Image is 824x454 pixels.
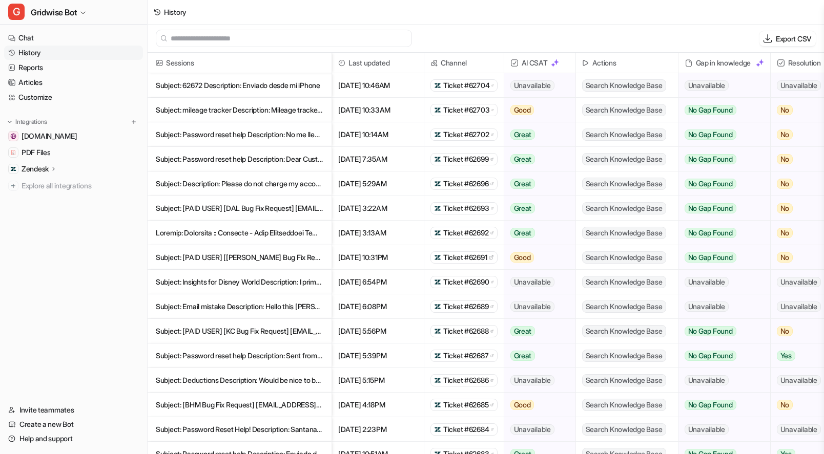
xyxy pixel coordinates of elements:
[4,46,143,60] a: History
[156,196,323,221] p: Subject: [PAID USER] [DAL Bug Fix Request] [EMAIL_ADDRESS][DOMAIN_NAME] Description: *App Version...
[582,104,666,116] span: Search Knowledge Base
[434,401,441,408] img: zendesk
[685,154,736,164] span: No Gap Found
[582,374,666,386] span: Search Knowledge Base
[4,145,143,160] a: PDF FilesPDF Files
[510,375,554,385] span: Unavailable
[504,171,569,196] button: Great
[336,196,420,221] span: [DATE] 3:22AM
[156,343,323,368] p: Subject: Password reset help Description: Sent from my iPhone
[504,343,569,368] button: Great
[504,245,569,270] button: Good
[156,147,323,171] p: Subject: Password reset help Description: Dear Customer Support, I am having trouble accessing my...
[434,205,441,212] img: zendesk
[777,228,793,238] span: No
[156,221,323,245] p: Loremip: Dolorsita :: Consecte - Adip Elitseddoei Temporincidid Utlaboreetd Magnaaliqua: Enima Mi...
[777,400,793,410] span: No
[336,73,420,98] span: [DATE] 10:46AM
[510,179,535,189] span: Great
[685,228,736,238] span: No Gap Found
[434,179,494,189] a: Ticket #62696
[443,351,488,361] span: Ticket #62687
[777,375,821,385] span: Unavailable
[130,118,137,125] img: menu_add.svg
[777,203,793,213] span: No
[508,53,571,73] span: AI CSAT
[443,252,487,263] span: Ticket #62691
[336,53,420,73] span: Last updated
[156,319,323,343] p: Subject: [PAID USER] [KC Bug Fix Request] [EMAIL_ADDRESS][DOMAIN_NAME] Description: *App Version*...
[582,300,666,313] span: Search Knowledge Base
[15,118,47,126] p: Integrations
[336,393,420,417] span: [DATE] 4:18PM
[510,80,554,91] span: Unavailable
[685,129,736,140] span: No Gap Found
[685,203,736,213] span: No Gap Found
[156,294,323,319] p: Subject: Email mistake Description: Hello this [PERSON_NAME] I just made a new account with this ...
[685,105,736,115] span: No Gap Found
[582,276,666,288] span: Search Knowledge Base
[156,245,323,270] p: Subject: [PAID USER] [[PERSON_NAME] Bug Fix Request] [PERSON_NAME][EMAIL_ADDRESS][DOMAIN_NAME] De...
[759,31,816,46] button: Export CSV
[777,129,793,140] span: No
[777,277,821,287] span: Unavailable
[678,343,763,368] button: No Gap Found
[582,227,666,239] span: Search Knowledge Base
[685,179,736,189] span: No Gap Found
[22,178,139,194] span: Explore all integrations
[4,60,143,75] a: Reports
[156,122,323,147] p: Subject: Password reset help Description: No me llegó el enlace
[336,270,420,294] span: [DATE] 6:54PM
[434,424,494,435] a: Ticket #62684
[685,80,729,91] span: Unavailable
[336,319,420,343] span: [DATE] 5:56PM
[685,301,729,312] span: Unavailable
[434,351,494,361] a: Ticket #62687
[336,122,420,147] span: [DATE] 10:14AM
[504,98,569,122] button: Good
[336,294,420,319] span: [DATE] 6:08PM
[678,196,763,221] button: No Gap Found
[510,326,535,336] span: Great
[434,154,494,164] a: Ticket #62699
[678,319,763,343] button: No Gap Found
[685,326,736,336] span: No Gap Found
[510,154,535,164] span: Great
[504,196,569,221] button: Great
[443,203,489,213] span: Ticket #62693
[434,375,494,385] a: Ticket #62686
[777,154,793,164] span: No
[582,251,666,264] span: Search Knowledge Base
[434,106,441,114] img: zendesk
[434,82,441,89] img: zendesk
[777,105,793,115] span: No
[685,252,736,263] span: No Gap Found
[434,180,441,187] img: zendesk
[685,400,736,410] span: No Gap Found
[156,98,323,122] p: Subject: mileage tracker Description: Mileage tracker is not working Sent from my iPhone
[156,393,323,417] p: Subject: [BHM Bug Fix Request] [EMAIL_ADDRESS][DOMAIN_NAME] Description: *App Version*: 3.71.0 (6...
[4,179,143,193] a: Explore all integrations
[582,399,666,411] span: Search Knowledge Base
[434,129,494,140] a: Ticket #62702
[22,131,77,141] span: [DOMAIN_NAME]
[678,221,763,245] button: No Gap Found
[4,31,143,45] a: Chat
[8,181,18,191] img: explore all integrations
[443,129,489,140] span: Ticket #62702
[4,403,143,417] a: Invite teammates
[504,221,569,245] button: Great
[510,203,535,213] span: Great
[10,149,16,156] img: PDF Files
[510,301,554,312] span: Unavailable
[434,301,494,312] a: Ticket #62689
[683,53,766,73] div: Gap in knowledge
[336,221,420,245] span: [DATE] 3:13AM
[777,424,821,435] span: Unavailable
[685,351,736,361] span: No Gap Found
[8,4,25,20] span: G
[443,154,488,164] span: Ticket #62699
[336,417,420,442] span: [DATE] 2:23PM
[582,325,666,337] span: Search Knowledge Base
